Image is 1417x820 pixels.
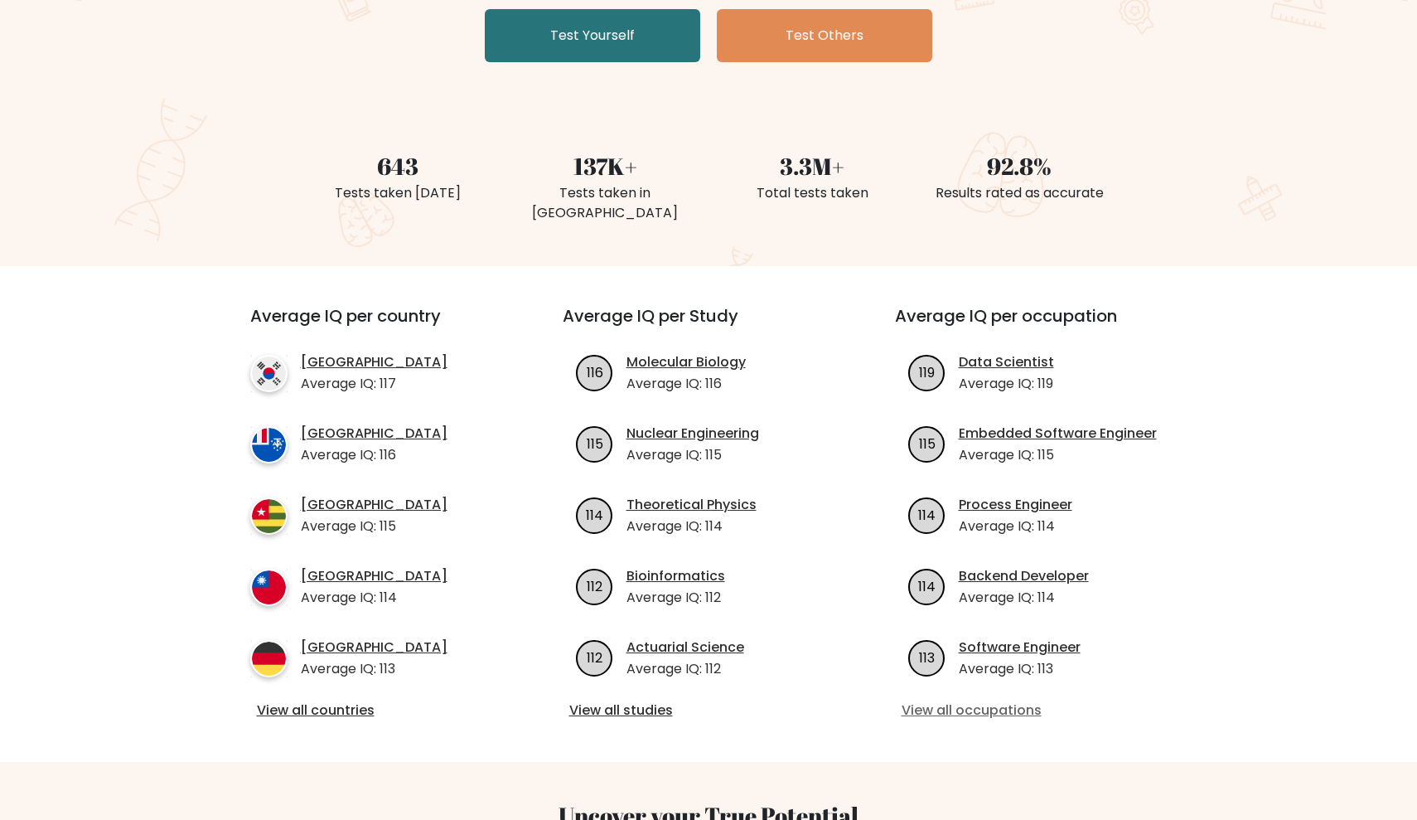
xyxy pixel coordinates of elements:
[959,445,1157,465] p: Average IQ: 115
[301,659,447,679] p: Average IQ: 113
[926,183,1113,203] div: Results rated as accurate
[626,495,757,515] a: Theoretical Physics
[959,588,1089,608] p: Average IQ: 114
[626,374,746,394] p: Average IQ: 116
[563,306,855,346] h3: Average IQ per Study
[626,352,746,372] a: Molecular Biology
[717,9,932,62] a: Test Others
[511,148,699,183] div: 137K+
[586,505,603,524] text: 114
[250,497,288,535] img: country
[301,588,447,608] p: Average IQ: 114
[301,638,447,657] a: [GEOGRAPHIC_DATA]
[626,517,757,536] p: Average IQ: 114
[902,701,1181,721] a: View all occupations
[250,355,288,392] img: country
[301,566,447,586] a: [GEOGRAPHIC_DATA]
[626,659,744,679] p: Average IQ: 112
[301,374,447,394] p: Average IQ: 117
[919,362,935,381] text: 119
[895,306,1187,346] h3: Average IQ per occupation
[918,576,936,595] text: 114
[626,588,725,608] p: Average IQ: 112
[301,445,447,465] p: Average IQ: 116
[959,517,1072,536] p: Average IQ: 114
[626,445,759,465] p: Average IQ: 115
[918,434,935,453] text: 115
[959,566,1089,586] a: Backend Developer
[250,306,503,346] h3: Average IQ per country
[959,495,1072,515] a: Process Engineer
[250,640,288,677] img: country
[301,517,447,536] p: Average IQ: 115
[511,183,699,223] div: Tests taken in [GEOGRAPHIC_DATA]
[587,576,602,595] text: 112
[959,374,1054,394] p: Average IQ: 119
[959,352,1054,372] a: Data Scientist
[301,495,447,515] a: [GEOGRAPHIC_DATA]
[919,648,935,667] text: 113
[918,505,936,524] text: 114
[587,648,602,667] text: 112
[959,424,1157,444] a: Embedded Software Engineer
[485,9,700,62] a: Test Yourself
[304,183,491,203] div: Tests taken [DATE]
[718,183,906,203] div: Total tests taken
[959,659,1081,679] p: Average IQ: 113
[959,638,1081,657] a: Software Engineer
[586,434,602,453] text: 115
[626,424,759,444] a: Nuclear Engineering
[301,424,447,444] a: [GEOGRAPHIC_DATA]
[626,566,725,586] a: Bioinformatics
[250,426,288,463] img: country
[718,148,906,183] div: 3.3M+
[301,352,447,372] a: [GEOGRAPHIC_DATA]
[304,148,491,183] div: 643
[626,638,744,657] a: Actuarial Science
[250,569,288,606] img: country
[586,362,602,381] text: 116
[926,148,1113,183] div: 92.8%
[257,701,496,721] a: View all countries
[569,701,849,721] a: View all studies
